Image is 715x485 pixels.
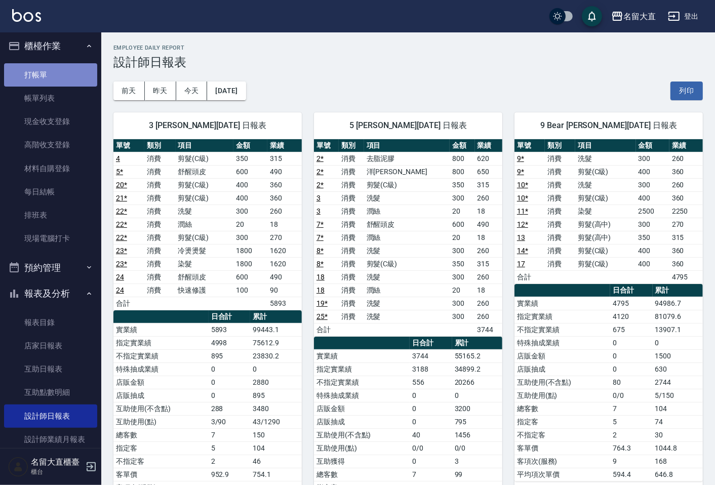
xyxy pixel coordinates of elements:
[669,191,703,205] td: 360
[339,297,364,310] td: 消費
[31,467,83,476] p: 櫃台
[4,204,97,227] a: 排班表
[209,389,251,402] td: 0
[31,457,83,467] h5: 名留大直櫃臺
[250,376,302,389] td: 2880
[233,231,268,244] td: 300
[450,205,474,218] td: 20
[653,297,703,310] td: 94986.7
[610,323,652,336] td: 675
[575,139,636,152] th: 項目
[233,284,268,297] td: 100
[575,205,636,218] td: 染髮
[176,257,233,270] td: 染髮
[250,402,302,415] td: 3480
[339,270,364,284] td: 消費
[452,428,502,441] td: 1456
[364,152,450,165] td: 去脂泥膠
[514,310,610,323] td: 指定實業績
[669,152,703,165] td: 260
[144,231,175,244] td: 消費
[636,244,669,257] td: 400
[176,139,233,152] th: 項目
[669,231,703,244] td: 315
[452,337,502,350] th: 累計
[116,273,124,281] a: 24
[176,244,233,257] td: 冷燙燙髮
[250,415,302,428] td: 43/1290
[316,207,321,215] a: 3
[233,191,268,205] td: 400
[316,194,321,202] a: 3
[410,402,452,415] td: 0
[475,323,502,336] td: 3744
[517,260,525,268] a: 17
[144,191,175,205] td: 消費
[623,10,656,23] div: 名留大直
[610,362,652,376] td: 0
[514,415,610,428] td: 指定客
[450,152,474,165] td: 800
[176,152,233,165] td: 剪髮(C級)
[364,218,450,231] td: 舒醒頭皮
[209,441,251,455] td: 5
[636,257,669,270] td: 400
[116,286,124,294] a: 24
[514,297,610,310] td: 實業績
[113,45,703,51] h2: Employee Daily Report
[450,139,474,152] th: 金額
[4,428,97,451] a: 設計師業績月報表
[209,323,251,336] td: 5893
[4,33,97,59] button: 櫃檯作業
[233,270,268,284] td: 600
[339,218,364,231] td: 消費
[250,323,302,336] td: 99443.1
[250,362,302,376] td: 0
[364,205,450,218] td: 潤絲
[4,87,97,110] a: 帳單列表
[209,349,251,362] td: 895
[339,257,364,270] td: 消費
[452,349,502,362] td: 55165.2
[209,415,251,428] td: 3/90
[113,82,145,100] button: 前天
[452,441,502,455] td: 0/0
[339,231,364,244] td: 消費
[450,284,474,297] td: 20
[339,152,364,165] td: 消費
[514,402,610,415] td: 總客數
[267,191,302,205] td: 360
[653,441,703,455] td: 1044.8
[233,205,268,218] td: 300
[475,231,502,244] td: 18
[653,362,703,376] td: 630
[113,362,209,376] td: 特殊抽成業績
[144,218,175,231] td: 消費
[636,205,669,218] td: 2500
[233,139,268,152] th: 金額
[176,82,208,100] button: 今天
[250,349,302,362] td: 23830.2
[233,244,268,257] td: 1800
[475,270,502,284] td: 260
[364,270,450,284] td: 洗髮
[545,165,575,178] td: 消費
[113,441,209,455] td: 指定客
[209,402,251,415] td: 288
[514,428,610,441] td: 不指定客
[4,405,97,428] a: 設計師日報表
[176,191,233,205] td: 剪髮(C級)
[4,110,97,133] a: 現金收支登錄
[267,178,302,191] td: 360
[475,284,502,297] td: 18
[314,402,410,415] td: 店販金額
[545,218,575,231] td: 消費
[267,257,302,270] td: 1620
[450,297,474,310] td: 300
[176,218,233,231] td: 潤絲
[267,205,302,218] td: 260
[610,415,652,428] td: 5
[545,139,575,152] th: 類別
[575,178,636,191] td: 洗髮
[267,284,302,297] td: 90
